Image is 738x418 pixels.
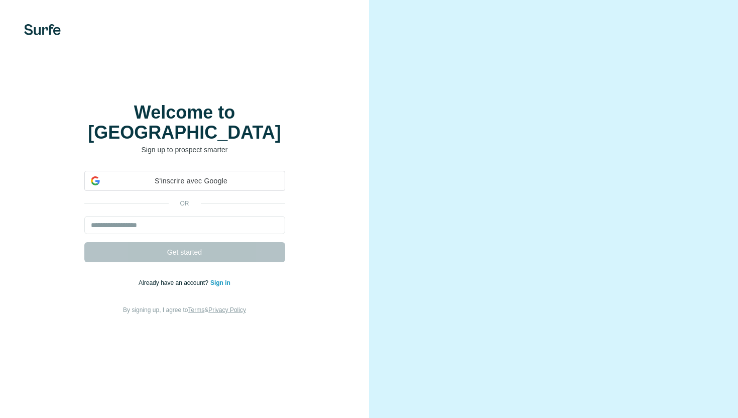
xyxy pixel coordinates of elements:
[24,24,61,35] img: Surfe's logo
[123,306,246,313] span: By signing up, I agree to &
[84,102,285,143] h1: Welcome to [GEOGRAPHIC_DATA]
[210,279,230,286] a: Sign in
[139,279,210,286] span: Already have an account?
[188,306,205,313] a: Terms
[84,171,285,191] div: S'inscrire avec Google
[208,306,246,313] a: Privacy Policy
[84,145,285,155] p: Sign up to prospect smarter
[169,199,201,208] p: or
[104,176,279,186] span: S'inscrire avec Google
